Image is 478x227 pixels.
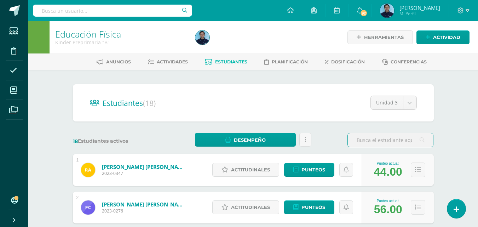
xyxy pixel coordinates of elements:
span: (18) [143,98,156,108]
span: Punteos [301,163,325,176]
div: 56.00 [374,203,402,216]
span: Estudiantes [103,98,156,108]
a: Actitudinales [212,163,279,177]
img: e03a95cdf3f7e818780b3d7e8837d5b9.png [380,4,394,18]
a: Actividades [148,56,188,68]
a: [PERSON_NAME] [PERSON_NAME] [102,163,187,170]
a: Estudiantes [205,56,247,68]
input: Busca un usuario... [33,5,192,17]
a: Conferencias [382,56,427,68]
span: Unidad 3 [376,96,398,109]
img: e03a95cdf3f7e818780b3d7e8837d5b9.png [195,30,209,45]
a: Desempeño [195,133,296,147]
a: Herramientas [347,30,413,44]
span: Actitudinales [231,163,270,176]
span: Anuncios [106,59,131,64]
input: Busca el estudiante aquí... [348,133,433,147]
a: [PERSON_NAME] [PERSON_NAME] [102,201,187,208]
span: [PERSON_NAME] [399,4,440,11]
span: Actividad [433,31,460,44]
span: Actitudinales [231,201,270,214]
span: 92 [360,9,368,17]
span: Herramientas [364,31,404,44]
span: Dosificación [331,59,365,64]
span: Estudiantes [215,59,247,64]
a: Punteos [284,163,334,177]
span: Punteos [301,201,325,214]
a: Anuncios [97,56,131,68]
span: Actividades [157,59,188,64]
div: Punteo actual: [374,161,402,165]
a: Actividad [416,30,470,44]
div: 1 [76,158,79,163]
span: Mi Perfil [399,11,440,17]
img: 133368a7d6a91f001310f81d4308061f.png [81,200,95,215]
span: Planificación [272,59,308,64]
a: Punteos [284,200,334,214]
a: Planificación [264,56,308,68]
img: 0b8899381a5d7759084bb77bd000121b.png [81,163,95,177]
label: Estudiantes activos [73,138,159,144]
span: 2023-0347 [102,170,187,176]
a: Unidad 3 [371,96,416,109]
div: Kinder Preprimaria 'B' [55,39,187,46]
span: Conferencias [391,59,427,64]
div: Punteo actual: [374,199,402,203]
span: Desempeño [234,134,266,147]
h1: Educación Física [55,29,187,39]
div: 44.00 [374,165,402,178]
span: 18 [73,138,78,144]
a: Dosificación [325,56,365,68]
div: 2 [76,195,79,200]
span: 2023-0276 [102,208,187,214]
a: Educación Física [55,28,121,40]
a: Actitudinales [212,200,279,214]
